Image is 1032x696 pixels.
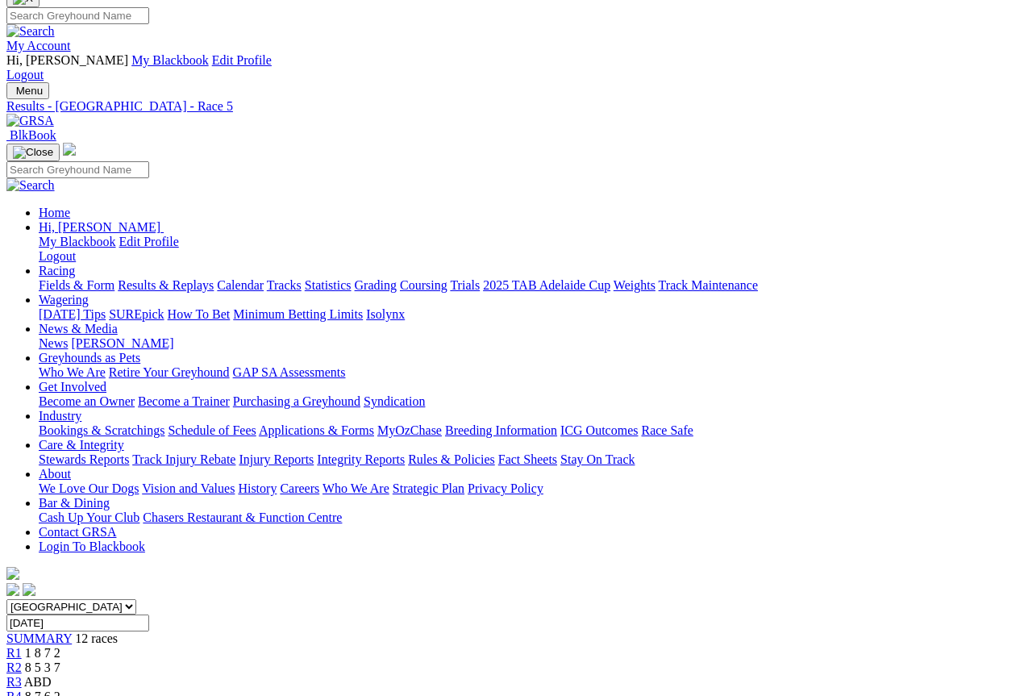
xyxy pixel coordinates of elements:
[6,128,56,142] a: BlkBook
[6,24,55,39] img: Search
[322,481,389,495] a: Who We Are
[39,511,1026,525] div: Bar & Dining
[39,249,76,263] a: Logout
[24,675,52,689] span: ABD
[6,161,149,178] input: Search
[6,178,55,193] img: Search
[39,380,106,394] a: Get Involved
[39,365,106,379] a: Who We Are
[238,481,277,495] a: History
[6,567,19,580] img: logo-grsa-white.png
[6,615,149,631] input: Select date
[366,307,405,321] a: Isolynx
[305,278,352,292] a: Statistics
[233,307,363,321] a: Minimum Betting Limits
[168,307,231,321] a: How To Bet
[6,39,71,52] a: My Account
[143,511,342,524] a: Chasers Restaurant & Function Centre
[39,220,164,234] a: Hi, [PERSON_NAME]
[13,146,53,159] img: Close
[109,365,230,379] a: Retire Your Greyhound
[6,661,22,674] a: R2
[16,85,43,97] span: Menu
[641,423,693,437] a: Race Safe
[25,646,60,660] span: 1 8 7 2
[498,452,557,466] a: Fact Sheets
[560,452,635,466] a: Stay On Track
[233,394,360,408] a: Purchasing a Greyhound
[39,278,1026,293] div: Racing
[233,365,346,379] a: GAP SA Assessments
[63,143,76,156] img: logo-grsa-white.png
[119,235,179,248] a: Edit Profile
[138,394,230,408] a: Become a Trainer
[39,206,70,219] a: Home
[39,525,116,539] a: Contact GRSA
[39,438,124,452] a: Care & Integrity
[39,540,145,553] a: Login To Blackbook
[39,278,114,292] a: Fields & Form
[468,481,543,495] a: Privacy Policy
[659,278,758,292] a: Track Maintenance
[39,235,1026,264] div: Hi, [PERSON_NAME]
[483,278,610,292] a: 2025 TAB Adelaide Cup
[10,128,56,142] span: BlkBook
[39,481,1026,496] div: About
[39,409,81,423] a: Industry
[355,278,397,292] a: Grading
[39,336,1026,351] div: News & Media
[118,278,214,292] a: Results & Replays
[39,452,1026,467] div: Care & Integrity
[400,278,447,292] a: Coursing
[6,68,44,81] a: Logout
[23,583,35,596] img: twitter.svg
[6,7,149,24] input: Search
[25,661,60,674] span: 8 5 3 7
[39,511,139,524] a: Cash Up Your Club
[560,423,638,437] a: ICG Outcomes
[6,144,60,161] button: Toggle navigation
[280,481,319,495] a: Careers
[408,452,495,466] a: Rules & Policies
[6,82,49,99] button: Toggle navigation
[6,675,22,689] span: R3
[39,467,71,481] a: About
[75,631,118,645] span: 12 races
[39,423,1026,438] div: Industry
[132,452,235,466] a: Track Injury Rebate
[212,53,272,67] a: Edit Profile
[39,423,164,437] a: Bookings & Scratchings
[168,423,256,437] a: Schedule of Fees
[39,452,129,466] a: Stewards Reports
[6,114,54,128] img: GRSA
[39,322,118,335] a: News & Media
[239,452,314,466] a: Injury Reports
[445,423,557,437] a: Breeding Information
[377,423,442,437] a: MyOzChase
[39,307,106,321] a: [DATE] Tips
[6,53,128,67] span: Hi, [PERSON_NAME]
[364,394,425,408] a: Syndication
[39,365,1026,380] div: Greyhounds as Pets
[6,631,72,645] a: SUMMARY
[39,496,110,510] a: Bar & Dining
[6,99,1026,114] a: Results - [GEOGRAPHIC_DATA] - Race 5
[39,394,1026,409] div: Get Involved
[6,583,19,596] img: facebook.svg
[39,235,116,248] a: My Blackbook
[71,336,173,350] a: [PERSON_NAME]
[6,646,22,660] a: R1
[267,278,302,292] a: Tracks
[450,278,480,292] a: Trials
[39,220,160,234] span: Hi, [PERSON_NAME]
[614,278,655,292] a: Weights
[6,53,1026,82] div: My Account
[39,307,1026,322] div: Wagering
[39,481,139,495] a: We Love Our Dogs
[259,423,374,437] a: Applications & Forms
[393,481,464,495] a: Strategic Plan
